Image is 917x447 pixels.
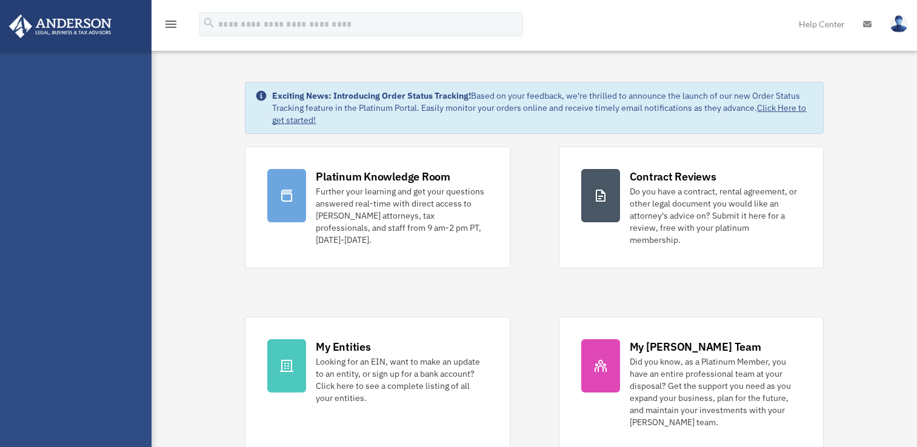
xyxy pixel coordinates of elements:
[202,16,216,30] i: search
[630,356,801,428] div: Did you know, as a Platinum Member, you have an entire professional team at your disposal? Get th...
[630,169,716,184] div: Contract Reviews
[272,90,471,101] strong: Exciting News: Introducing Order Status Tracking!
[559,147,824,268] a: Contract Reviews Do you have a contract, rental agreement, or other legal document you would like...
[164,21,178,31] a: menu
[316,356,487,404] div: Looking for an EIN, want to make an update to an entity, or sign up for a bank account? Click her...
[245,147,510,268] a: Platinum Knowledge Room Further your learning and get your questions answered real-time with dire...
[630,185,801,246] div: Do you have a contract, rental agreement, or other legal document you would like an attorney's ad...
[630,339,761,354] div: My [PERSON_NAME] Team
[316,185,487,246] div: Further your learning and get your questions answered real-time with direct access to [PERSON_NAM...
[164,17,178,31] i: menu
[890,15,908,33] img: User Pic
[272,102,806,125] a: Click Here to get started!
[5,15,115,38] img: Anderson Advisors Platinum Portal
[316,169,450,184] div: Platinum Knowledge Room
[316,339,370,354] div: My Entities
[272,90,813,126] div: Based on your feedback, we're thrilled to announce the launch of our new Order Status Tracking fe...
